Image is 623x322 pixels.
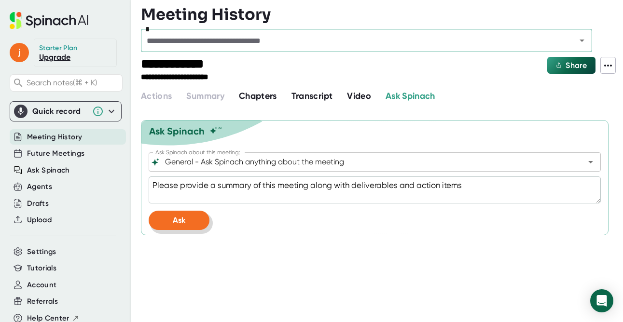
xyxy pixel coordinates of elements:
[27,296,58,307] button: Referrals
[27,263,56,274] button: Tutorials
[386,91,435,101] span: Ask Spinach
[347,90,371,103] button: Video
[547,57,595,74] button: Share
[141,91,172,101] span: Actions
[149,211,209,230] button: Ask
[173,215,185,225] span: Ask
[27,215,52,226] button: Upload
[27,246,56,257] button: Settings
[584,155,597,169] button: Open
[10,43,29,62] span: j
[32,107,87,116] div: Quick record
[149,125,205,137] div: Ask Spinach
[291,90,333,103] button: Transcript
[14,102,117,121] div: Quick record
[39,44,78,53] div: Starter Plan
[27,78,120,87] span: Search notes (⌘ + K)
[347,91,371,101] span: Video
[27,280,56,291] button: Account
[27,181,52,192] button: Agents
[590,289,613,312] div: Open Intercom Messenger
[186,91,224,101] span: Summary
[239,90,277,103] button: Chapters
[27,148,84,159] button: Future Meetings
[141,5,271,24] h3: Meeting History
[141,90,172,103] button: Actions
[163,155,569,169] input: What can we do to help?
[291,91,333,101] span: Transcript
[186,90,224,103] button: Summary
[27,132,82,143] button: Meeting History
[575,34,589,47] button: Open
[149,176,601,203] textarea: Please provide a summary of this meeting along with deliverables and action items
[27,165,70,176] button: Ask Spinach
[566,61,587,70] span: Share
[239,91,277,101] span: Chapters
[386,90,435,103] button: Ask Spinach
[39,53,70,62] a: Upgrade
[27,198,49,209] button: Drafts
